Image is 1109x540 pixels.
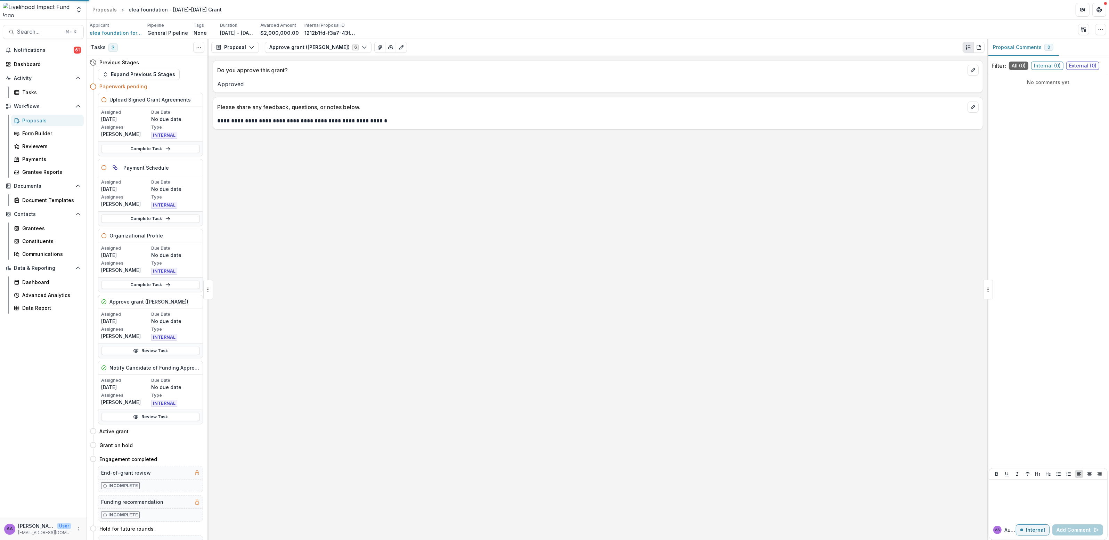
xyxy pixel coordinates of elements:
[101,384,150,391] p: [DATE]
[101,185,150,193] p: [DATE]
[151,245,200,251] p: Due Date
[22,196,78,204] div: Document Templates
[260,22,296,29] p: Awarded Amount
[151,202,177,209] span: INTERNAL
[101,377,150,384] p: Assigned
[11,302,84,314] a: Data Report
[101,109,150,115] p: Assigned
[11,128,84,139] a: Form Builder
[151,268,177,275] span: INTERNAL
[1085,470,1094,478] button: Align Center
[992,79,1105,86] p: No comments yet
[101,251,150,259] p: [DATE]
[101,145,200,153] a: Complete Task
[22,225,78,232] div: Grantees
[99,428,129,435] h4: Active grant
[101,179,150,185] p: Assigned
[90,5,120,15] a: Proposals
[7,527,13,531] div: Aude Anquetil
[109,364,200,371] h5: Notify Candidate of Funding Approval
[3,25,84,39] button: Search...
[3,180,84,192] button: Open Documents
[22,279,78,286] div: Dashboard
[101,124,150,130] p: Assignees
[74,3,84,17] button: Open entity switcher
[151,194,200,200] p: Type
[90,22,109,29] p: Applicant
[992,62,1006,70] p: Filter:
[3,101,84,112] button: Open Workflows
[22,89,78,96] div: Tasks
[147,29,188,37] p: General Pipeline
[151,392,200,398] p: Type
[101,413,200,421] a: Review Task
[109,298,188,305] h5: Approve grant ([PERSON_NAME])
[14,183,73,189] span: Documents
[151,251,200,259] p: No due date
[1052,524,1103,535] button: Add Comment
[98,69,180,80] button: Expand Previous 5 Stages
[14,265,73,271] span: Data & Reporting
[22,130,78,137] div: Form Builder
[11,276,84,288] a: Dashboard
[11,235,84,247] a: Constituents
[101,115,150,123] p: [DATE]
[14,75,73,81] span: Activity
[1009,62,1028,70] span: All ( 0 )
[22,168,78,176] div: Grantee Reports
[101,194,150,200] p: Assignees
[74,47,81,54] span: 61
[151,400,177,407] span: INTERNAL
[101,200,150,208] p: [PERSON_NAME]
[22,143,78,150] div: Reviewers
[11,289,84,301] a: Advanced Analytics
[374,42,385,53] button: View Attached Files
[1095,470,1104,478] button: Align Right
[151,334,177,341] span: INTERNAL
[151,132,177,139] span: INTERNAL
[1013,470,1021,478] button: Italicize
[101,392,150,398] p: Assignees
[968,102,979,113] button: edit
[108,512,138,518] p: Incomplete
[101,266,150,274] p: [PERSON_NAME]
[11,248,84,260] a: Communications
[108,483,138,489] p: Incomplete
[99,442,133,449] h4: Grant on hold
[1003,470,1011,478] button: Underline
[91,45,106,50] h3: Tasks
[101,498,163,506] h5: Funding recommendation
[101,347,200,355] a: Review Task
[217,66,965,74] p: Do you approve this grant?
[973,42,985,53] button: PDF view
[151,317,200,325] p: No due date
[74,525,82,533] button: More
[11,115,84,126] a: Proposals
[1024,470,1032,478] button: Strike
[220,22,237,29] p: Duration
[99,456,157,463] h4: Engagement completed
[14,211,73,217] span: Contacts
[92,6,117,13] div: Proposals
[101,326,150,332] p: Assignees
[101,281,200,289] a: Complete Task
[3,3,71,17] img: Livelihood Impact Fund logo
[151,109,200,115] p: Due Date
[22,117,78,124] div: Proposals
[101,469,151,476] h5: End-of-grant review
[220,29,255,37] p: [DATE] - [DATE]
[1076,3,1090,17] button: Partners
[109,232,163,239] h5: Organizational Profile
[3,73,84,84] button: Open Activity
[22,291,78,299] div: Advanced Analytics
[90,29,142,37] a: elea foundation for ethics in globalization
[151,326,200,332] p: Type
[11,223,84,234] a: Grantees
[151,179,200,185] p: Due Date
[108,43,118,52] span: 3
[64,28,78,36] div: ⌘ + K
[193,42,204,53] button: Toggle View Cancelled Tasks
[151,185,200,193] p: No due date
[1066,62,1099,70] span: External ( 0 )
[22,155,78,163] div: Payments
